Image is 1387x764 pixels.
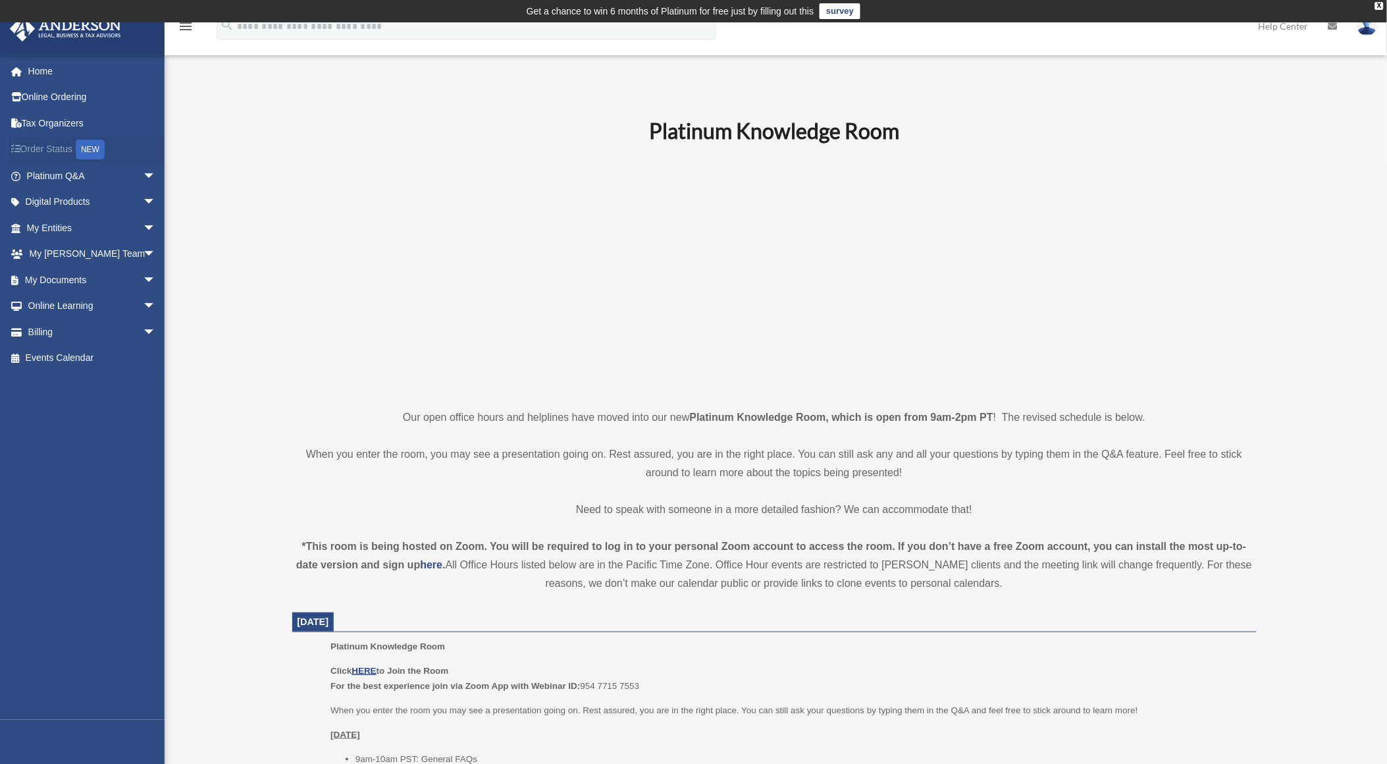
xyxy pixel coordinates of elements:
a: My Documentsarrow_drop_down [9,267,176,293]
span: arrow_drop_down [143,319,169,346]
a: menu [178,23,194,34]
span: arrow_drop_down [143,241,169,268]
strong: . [442,559,445,570]
strong: Platinum Knowledge Room, which is open from 9am-2pm PT [690,412,993,423]
i: menu [178,18,194,34]
a: Platinum Q&Aarrow_drop_down [9,163,176,189]
a: Billingarrow_drop_down [9,319,176,345]
a: My [PERSON_NAME] Teamarrow_drop_down [9,241,176,267]
p: 954 7715 7553 [330,663,1247,694]
iframe: 231110_Toby_KnowledgeRoom [577,161,972,384]
div: Get a chance to win 6 months of Platinum for free just by filling out this [527,3,814,19]
a: Tax Organizers [9,110,176,136]
u: [DATE] [330,730,360,740]
p: When you enter the room you may see a presentation going on. Rest assured, you are in the right p... [330,703,1247,719]
a: Home [9,58,176,84]
span: arrow_drop_down [143,215,169,242]
a: survey [820,3,860,19]
b: Platinum Knowledge Room [649,118,899,144]
p: When you enter the room, you may see a presentation going on. Rest assured, you are in the right ... [292,445,1257,482]
p: Need to speak with someone in a more detailed fashion? We can accommodate that! [292,501,1257,519]
div: close [1375,2,1384,10]
a: My Entitiesarrow_drop_down [9,215,176,241]
img: User Pic [1357,16,1377,36]
span: arrow_drop_down [143,293,169,320]
div: All Office Hours listed below are in the Pacific Time Zone. Office Hour events are restricted to ... [292,537,1257,593]
b: Click to Join the Room [330,666,448,676]
span: Platinum Knowledge Room [330,641,445,651]
a: Order StatusNEW [9,136,176,163]
a: Online Learningarrow_drop_down [9,293,176,319]
a: Events Calendar [9,345,176,371]
a: Digital Productsarrow_drop_down [9,189,176,215]
span: arrow_drop_down [143,163,169,190]
a: Online Ordering [9,84,176,111]
a: here [420,559,442,570]
b: For the best experience join via Zoom App with Webinar ID: [330,681,580,691]
strong: *This room is being hosted on Zoom. You will be required to log in to your personal Zoom account ... [296,541,1247,570]
a: HERE [352,666,376,676]
span: arrow_drop_down [143,267,169,294]
span: arrow_drop_down [143,189,169,216]
img: Anderson Advisors Platinum Portal [6,16,125,41]
i: search [220,18,234,32]
span: [DATE] [298,616,329,627]
p: Our open office hours and helplines have moved into our new ! The revised schedule is below. [292,408,1257,427]
div: NEW [76,140,105,159]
